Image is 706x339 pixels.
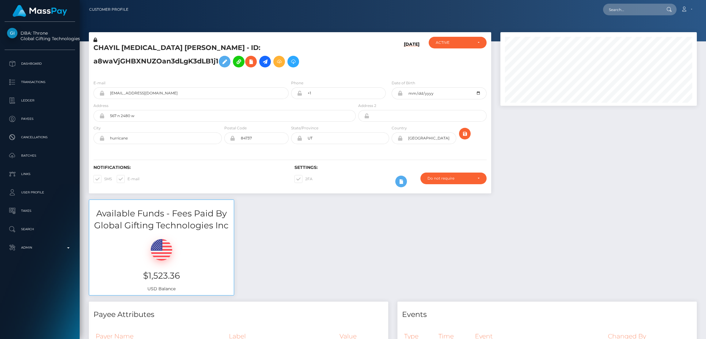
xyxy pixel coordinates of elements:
a: Ledger [5,93,75,108]
a: Links [5,166,75,182]
label: 2FA [294,175,313,183]
p: Transactions [7,78,73,87]
p: User Profile [7,188,73,197]
img: MassPay Logo [13,5,67,17]
a: Customer Profile [89,3,128,16]
button: Do not require [420,173,487,184]
input: Search... [603,4,661,15]
h5: CHAYIL [MEDICAL_DATA] [PERSON_NAME] - ID: a8waVjGHBXNUZOan3dLgK3dLB1j1 [93,43,352,70]
p: Batches [7,151,73,160]
h3: $1,523.36 [94,270,229,282]
p: Ledger [7,96,73,105]
a: Dashboard [5,56,75,71]
a: Batches [5,148,75,163]
label: Date of Birth [392,80,415,86]
div: Do not require [427,176,473,181]
a: Search [5,222,75,237]
a: Cancellations [5,130,75,145]
div: USD Balance [89,231,234,295]
label: E-mail [93,80,105,86]
h3: Available Funds - Fees Paid By Global Gifting Technologies Inc [89,208,234,231]
p: Links [7,169,73,179]
div: ACTIVE [436,40,473,45]
a: Taxes [5,203,75,219]
p: Admin [7,243,73,252]
label: E-mail [117,175,139,183]
p: Search [7,225,73,234]
a: Transactions [5,74,75,90]
img: USD.png [151,239,172,261]
a: Admin [5,240,75,255]
a: User Profile [5,185,75,200]
label: Address [93,103,108,109]
p: Payees [7,114,73,124]
h6: [DATE] [404,42,419,73]
h4: Events [402,309,692,320]
h6: Settings: [294,165,486,170]
label: City [93,125,101,131]
button: ACTIVE [429,37,487,48]
a: Initiate Payout [259,56,271,67]
span: DBA: Throne Global Gifting Technologies Inc [5,30,75,41]
label: Country [392,125,407,131]
img: Global Gifting Technologies Inc [7,28,17,38]
label: Postal Code [224,125,247,131]
h6: Notifications: [93,165,285,170]
label: SMS [93,175,112,183]
p: Dashboard [7,59,73,68]
a: Payees [5,111,75,127]
label: Phone [291,80,303,86]
p: Taxes [7,206,73,215]
label: Address 2 [358,103,376,109]
p: Cancellations [7,133,73,142]
label: State/Province [291,125,318,131]
h4: Payee Attributes [93,309,384,320]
